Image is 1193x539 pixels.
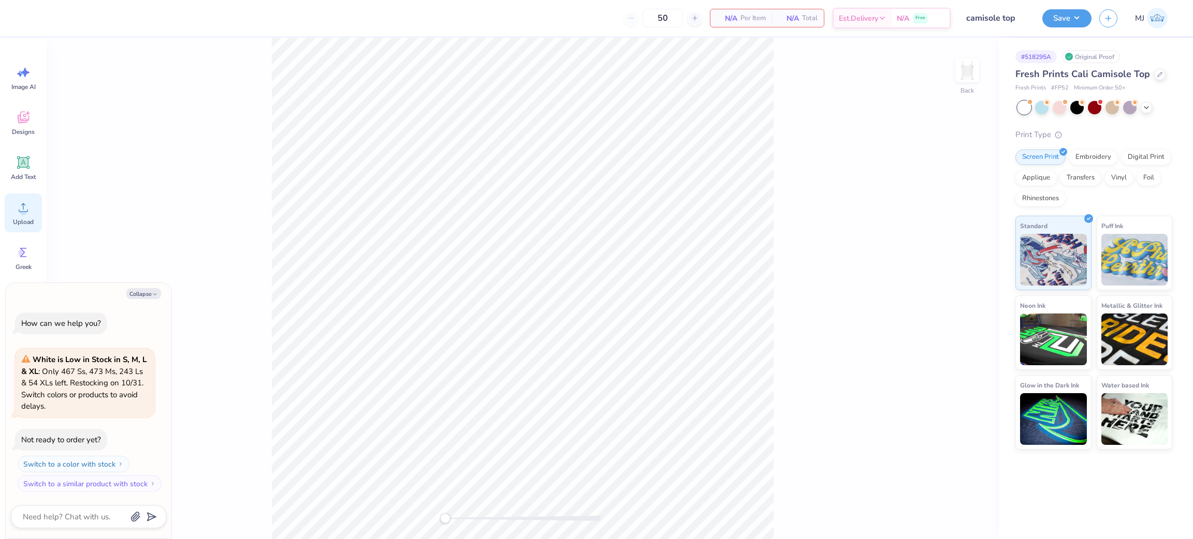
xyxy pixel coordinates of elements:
[1020,300,1045,311] span: Neon Ink
[961,86,974,95] div: Back
[1074,84,1126,93] span: Minimum Order: 50 +
[1015,149,1066,165] div: Screen Print
[778,13,799,24] span: N/A
[21,354,147,377] strong: White is Low in Stock in S, M, L & XL
[1130,8,1172,28] a: MJ
[1015,50,1057,63] div: # 518295A
[118,461,124,467] img: Switch to a color with stock
[18,475,162,492] button: Switch to a similar product with stock
[1104,170,1133,186] div: Vinyl
[1062,50,1120,63] div: Original Proof
[915,14,925,22] span: Free
[740,13,766,24] span: Per Item
[1135,12,1144,24] span: MJ
[1101,393,1168,445] img: Water based Ink
[440,513,450,523] div: Accessibility label
[11,173,36,181] span: Add Text
[1015,170,1057,186] div: Applique
[717,13,737,24] span: N/A
[11,83,36,91] span: Image AI
[1147,8,1168,28] img: Mark Joshua Mullasgo
[13,218,34,226] span: Upload
[1101,300,1162,311] span: Metallic & Glitter Ink
[1015,84,1046,93] span: Fresh Prints
[1101,234,1168,286] img: Puff Ink
[18,456,129,472] button: Switch to a color with stock
[12,128,35,136] span: Designs
[1060,170,1101,186] div: Transfers
[1101,313,1168,365] img: Metallic & Glitter Ink
[126,288,161,299] button: Collapse
[802,13,818,24] span: Total
[1020,380,1079,391] span: Glow in the Dark Ink
[897,13,909,24] span: N/A
[643,9,683,27] input: – –
[839,13,878,24] span: Est. Delivery
[1051,84,1069,93] span: # FP52
[1020,393,1087,445] img: Glow in the Dark Ink
[958,8,1035,28] input: Untitled Design
[1020,313,1087,365] img: Neon Ink
[1137,170,1161,186] div: Foil
[21,318,101,328] div: How can we help you?
[1020,234,1087,286] img: Standard
[1121,149,1171,165] div: Digital Print
[1042,9,1092,27] button: Save
[1015,191,1066,206] div: Rhinestones
[1101,220,1123,231] span: Puff Ink
[1101,380,1149,391] span: Water based Ink
[1015,129,1172,141] div: Print Type
[1020,220,1047,231] span: Standard
[1069,149,1118,165] div: Embroidery
[957,60,978,81] img: Back
[16,263,32,271] span: Greek
[1015,68,1150,80] span: Fresh Prints Cali Camisole Top
[150,481,156,487] img: Switch to a similar product with stock
[21,435,101,445] div: Not ready to order yet?
[21,354,147,411] span: : Only 467 Ss, 473 Ms, 243 Ls & 54 XLs left. Restocking on 10/31. Switch colors or products to av...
